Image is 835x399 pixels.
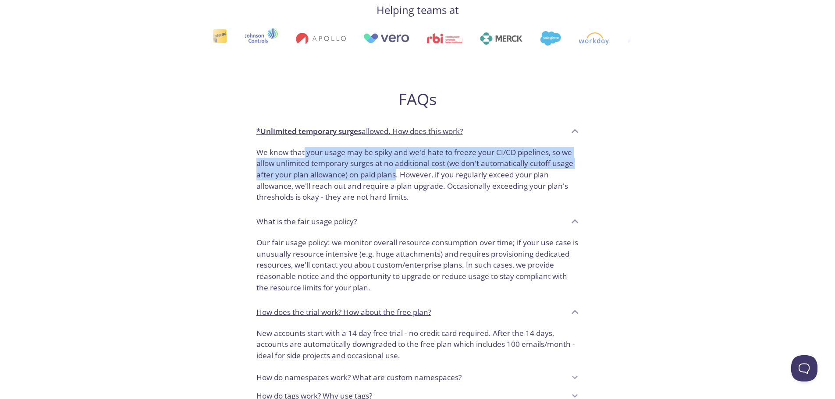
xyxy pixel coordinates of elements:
[256,328,579,361] p: New accounts start with a 14 day free trial - no credit card required. After the 14 days, account...
[360,33,407,43] img: vero
[256,216,357,227] p: What is the fair usage policy?
[256,126,463,137] p: allowed. How does this work?
[249,89,586,109] h2: FAQs
[249,210,586,233] div: What is the fair usage policy?
[477,32,519,45] img: merck
[249,300,586,324] div: How does the trial work? How about the free plan?
[791,355,817,381] iframe: Help Scout Beacon - Open
[576,32,607,45] img: workday
[256,237,579,293] p: Our fair usage policy: we monitor overall resource consumption over time; if your use case is unu...
[256,307,431,318] p: How does the trial work? How about the free plan?
[293,32,343,45] img: apollo
[249,324,586,368] div: How does the trial work? How about the free plan?
[249,143,586,210] div: *Unlimited temporary surgesallowed. How does this work?
[242,28,275,49] img: johnsoncontrols
[377,3,459,17] h4: Helping teams at
[424,33,459,43] img: rbi
[249,233,586,300] div: *Unlimited temporary surgesallowed. How does this work?
[256,372,462,383] p: How do namespaces work? What are custom namespaces?
[537,31,558,46] img: salesforce
[256,147,579,203] p: We know that your usage may be spiky and we'd hate to freeze your CI/CD pipelines, so we allow un...
[256,126,362,136] strong: *Unlimited temporary surges
[249,368,586,387] div: How do namespaces work? What are custom namespaces?
[249,120,586,143] div: *Unlimited temporary surgesallowed. How does this work?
